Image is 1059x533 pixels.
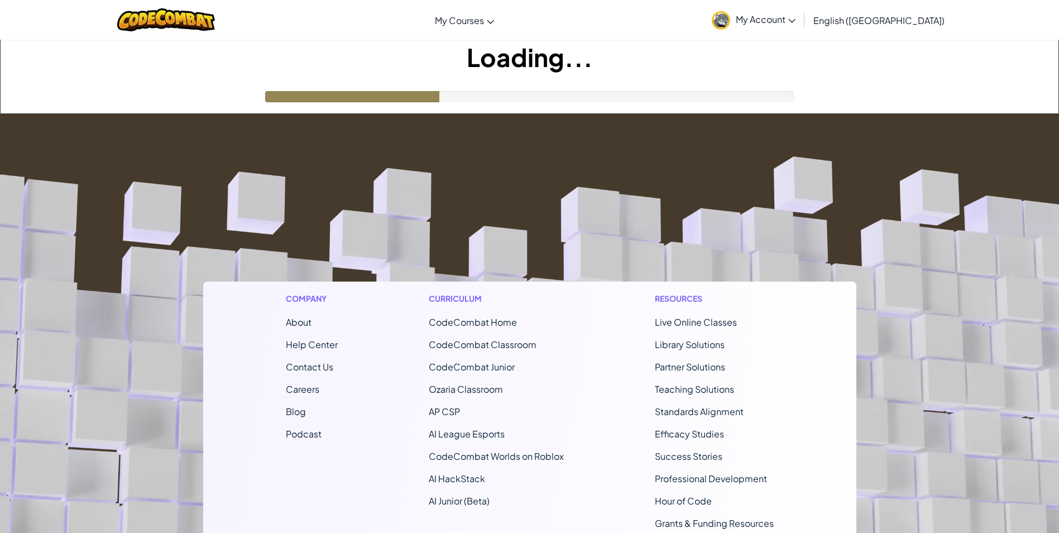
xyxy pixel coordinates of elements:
h1: Company [286,293,338,304]
a: Grants & Funding Resources [655,517,774,529]
a: Professional Development [655,473,767,484]
img: avatar [712,11,730,30]
a: Success Stories [655,450,722,462]
a: AI Junior (Beta) [429,495,490,507]
a: Efficacy Studies [655,428,724,440]
a: Standards Alignment [655,406,744,417]
a: Library Solutions [655,339,725,350]
a: Podcast [286,428,322,440]
h1: Loading... [1,40,1058,74]
a: AI League Esports [429,428,505,440]
span: English ([GEOGRAPHIC_DATA]) [813,15,945,26]
a: AI HackStack [429,473,485,484]
a: CodeCombat Worlds on Roblox [429,450,564,462]
a: Careers [286,383,319,395]
a: About [286,316,312,328]
img: CodeCombat logo [117,8,215,31]
span: Contact Us [286,361,333,373]
a: My Courses [429,5,500,35]
a: Teaching Solutions [655,383,734,395]
a: CodeCombat Junior [429,361,515,373]
a: AP CSP [429,406,460,417]
span: My Account [736,13,796,25]
a: Blog [286,406,306,417]
a: Partner Solutions [655,361,725,373]
a: Hour of Code [655,495,712,507]
a: My Account [706,2,801,37]
span: My Courses [435,15,484,26]
a: CodeCombat Classroom [429,339,536,350]
h1: Curriculum [429,293,564,304]
a: Live Online Classes [655,316,737,328]
a: Ozaria Classroom [429,383,503,395]
span: CodeCombat Home [429,316,517,328]
h1: Resources [655,293,774,304]
a: English ([GEOGRAPHIC_DATA]) [808,5,950,35]
a: Help Center [286,339,338,350]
